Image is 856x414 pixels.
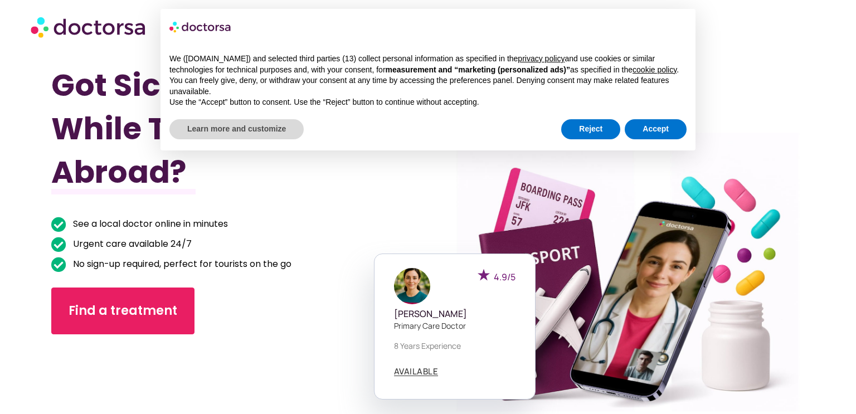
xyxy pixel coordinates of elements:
span: See a local doctor online in minutes [70,216,228,232]
img: logo [169,18,232,36]
h1: Got Sick While Traveling Abroad? [51,64,371,194]
span: Find a treatment [69,302,177,320]
button: Accept [625,119,687,139]
strong: measurement and “marketing (personalized ads)” [386,65,570,74]
a: AVAILABLE [394,367,439,376]
p: We ([DOMAIN_NAME]) and selected third parties (13) collect personal information as specified in t... [169,53,687,75]
span: 4.9/5 [494,271,515,283]
a: cookie policy [633,65,677,74]
p: 8 years experience [394,340,515,352]
p: You can freely give, deny, or withdraw your consent at any time by accessing the preferences pane... [169,75,687,97]
p: Primary care doctor [394,320,515,332]
button: Learn more and customize [169,119,304,139]
a: privacy policy [518,54,565,63]
button: Reject [561,119,620,139]
span: No sign-up required, perfect for tourists on the go [70,256,291,272]
p: Use the “Accept” button to consent. Use the “Reject” button to continue without accepting. [169,97,687,108]
span: Urgent care available 24/7 [70,236,192,252]
h5: [PERSON_NAME] [394,309,515,319]
a: Find a treatment [51,288,194,334]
